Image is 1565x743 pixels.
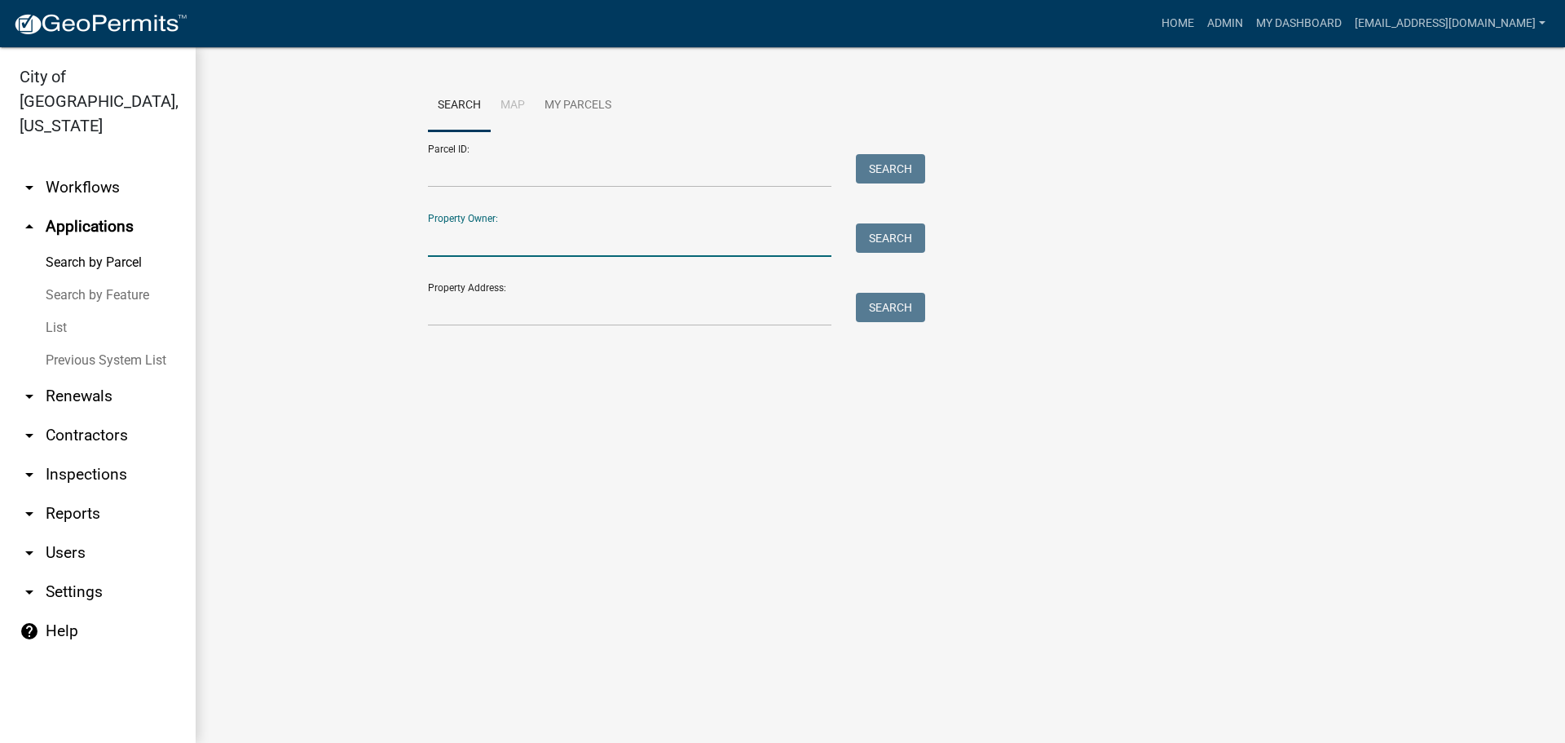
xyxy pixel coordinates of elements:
button: Search [856,223,925,253]
i: arrow_drop_down [20,465,39,484]
i: arrow_drop_down [20,543,39,563]
a: My Dashboard [1250,8,1348,39]
i: arrow_drop_down [20,582,39,602]
a: Home [1155,8,1201,39]
i: arrow_drop_down [20,178,39,197]
i: arrow_drop_down [20,426,39,445]
button: Search [856,154,925,184]
i: arrow_drop_up [20,217,39,237]
a: Search [428,80,491,132]
i: help [20,621,39,641]
i: arrow_drop_down [20,504,39,524]
i: arrow_drop_down [20,387,39,406]
button: Search [856,293,925,322]
a: [EMAIL_ADDRESS][DOMAIN_NAME] [1348,8,1552,39]
a: My Parcels [535,80,621,132]
a: Admin [1201,8,1250,39]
